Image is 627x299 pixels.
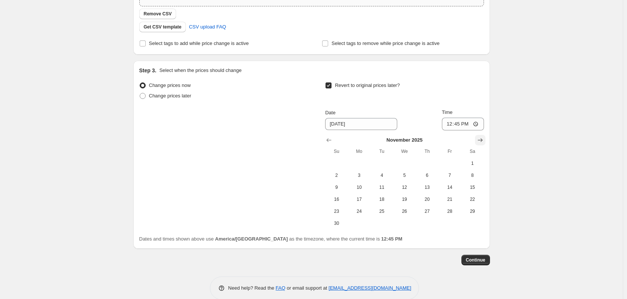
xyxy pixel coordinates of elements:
b: America/[GEOGRAPHIC_DATA] [215,236,288,242]
span: 20 [419,196,435,202]
button: Monday November 17 2025 [348,193,371,205]
button: Sunday November 23 2025 [325,205,348,217]
th: Thursday [416,145,438,157]
span: 7 [442,172,458,178]
button: Wednesday November 26 2025 [393,205,416,217]
span: 3 [351,172,368,178]
button: Monday November 24 2025 [348,205,371,217]
button: Thursday November 13 2025 [416,181,438,193]
th: Sunday [325,145,348,157]
span: 27 [419,208,435,214]
span: 5 [396,172,413,178]
button: Thursday November 6 2025 [416,169,438,181]
button: Friday November 14 2025 [439,181,461,193]
button: Saturday November 22 2025 [461,193,484,205]
span: 9 [328,184,345,190]
th: Wednesday [393,145,416,157]
button: Sunday November 30 2025 [325,217,348,229]
button: Saturday November 8 2025 [461,169,484,181]
span: or email support at [285,285,329,291]
th: Saturday [461,145,484,157]
span: 18 [374,196,390,202]
span: 8 [464,172,481,178]
span: 10 [351,184,368,190]
span: 13 [419,184,435,190]
b: 12:45 PM [381,236,402,242]
span: 21 [442,196,458,202]
button: Get CSV template [139,22,186,32]
span: Th [419,148,435,154]
span: Time [442,109,452,115]
button: Tuesday November 4 2025 [371,169,393,181]
button: Friday November 28 2025 [439,205,461,217]
a: [EMAIL_ADDRESS][DOMAIN_NAME] [329,285,411,291]
button: Sunday November 16 2025 [325,193,348,205]
span: Date [325,110,335,115]
span: Fr [442,148,458,154]
h2: Step 3. [139,67,157,74]
span: 30 [328,220,345,226]
button: Continue [461,255,490,265]
span: 2 [328,172,345,178]
button: Wednesday November 5 2025 [393,169,416,181]
button: Saturday November 15 2025 [461,181,484,193]
th: Monday [348,145,371,157]
span: 29 [464,208,481,214]
span: 25 [374,208,390,214]
span: Tu [374,148,390,154]
span: Change prices now [149,82,191,88]
span: 22 [464,196,481,202]
span: 17 [351,196,368,202]
input: 10/4/2025 [325,118,397,130]
span: 16 [328,196,345,202]
button: Monday November 3 2025 [348,169,371,181]
button: Show previous month, October 2025 [324,135,334,145]
span: 23 [328,208,345,214]
button: Thursday November 27 2025 [416,205,438,217]
a: FAQ [276,285,285,291]
span: Select tags to remove while price change is active [332,40,440,46]
span: Get CSV template [144,24,182,30]
span: Sa [464,148,481,154]
button: Tuesday November 25 2025 [371,205,393,217]
span: Select tags to add while price change is active [149,40,249,46]
span: Remove CSV [144,11,172,17]
a: CSV upload FAQ [184,21,231,33]
span: We [396,148,413,154]
span: 19 [396,196,413,202]
input: 12:00 [442,118,484,130]
span: Dates and times shown above use as the timezone, where the current time is [139,236,402,242]
button: Wednesday November 19 2025 [393,193,416,205]
button: Saturday November 1 2025 [461,157,484,169]
button: Tuesday November 11 2025 [371,181,393,193]
span: 26 [396,208,413,214]
button: Thursday November 20 2025 [416,193,438,205]
span: 4 [374,172,390,178]
button: Sunday November 9 2025 [325,181,348,193]
button: Remove CSV [139,9,176,19]
button: Tuesday November 18 2025 [371,193,393,205]
span: Need help? Read the [228,285,276,291]
span: 28 [442,208,458,214]
button: Show next month, December 2025 [475,135,485,145]
span: 1 [464,160,481,166]
th: Tuesday [371,145,393,157]
span: Su [328,148,345,154]
button: Monday November 10 2025 [348,181,371,193]
span: 11 [374,184,390,190]
button: Friday November 7 2025 [439,169,461,181]
button: Sunday November 2 2025 [325,169,348,181]
span: 15 [464,184,481,190]
span: Mo [351,148,368,154]
span: CSV upload FAQ [189,23,226,31]
button: Wednesday November 12 2025 [393,181,416,193]
span: 12 [396,184,413,190]
button: Saturday November 29 2025 [461,205,484,217]
p: Select when the prices should change [159,67,241,74]
span: 6 [419,172,435,178]
th: Friday [439,145,461,157]
button: Friday November 21 2025 [439,193,461,205]
span: Change prices later [149,93,191,99]
span: 24 [351,208,368,214]
span: 14 [442,184,458,190]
